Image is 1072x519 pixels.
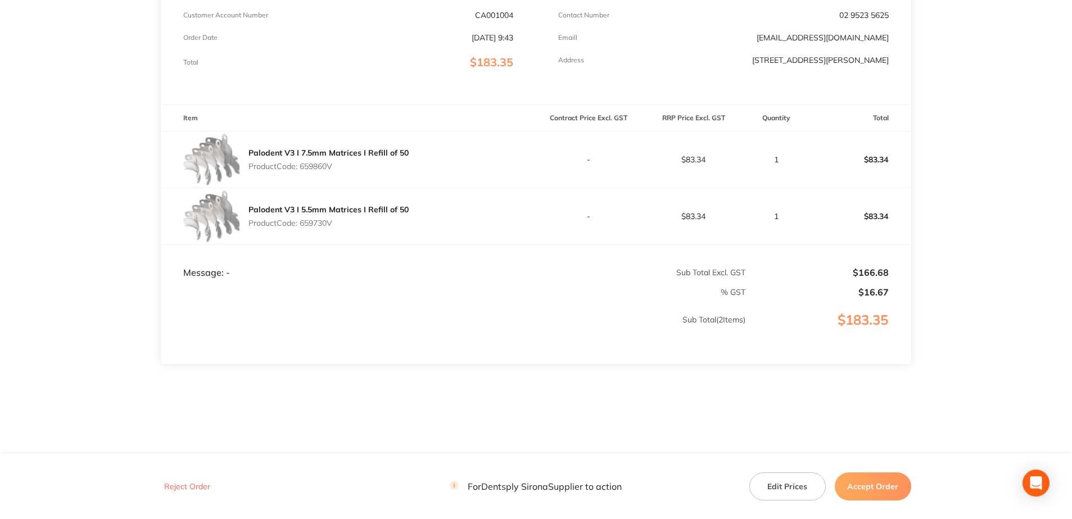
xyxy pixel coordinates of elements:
p: Address [558,56,584,64]
a: Palodent V3 I 7.5mm Matrices I Refill of 50 [248,148,409,158]
p: 1 [747,155,806,164]
a: [EMAIL_ADDRESS][DOMAIN_NAME] [757,33,889,43]
p: Emaill [558,34,577,42]
p: Contact Number [558,11,609,19]
span: $183.35 [470,55,513,69]
p: Order Date [183,34,218,42]
p: $166.68 [747,267,889,277]
p: Product Code: 659860V [248,162,409,171]
td: Message: - [161,244,536,278]
p: $16.67 [747,287,889,297]
th: Total [806,105,911,131]
p: - [536,212,640,221]
th: Contract Price Excl. GST [536,105,641,131]
p: [STREET_ADDRESS][PERSON_NAME] [752,56,889,65]
button: Edit Prices [749,472,826,500]
p: 02 9523 5625 [839,11,889,20]
p: CA001004 [475,11,513,20]
th: RRP Price Excl. GST [641,105,746,131]
p: - [536,155,640,164]
img: YWZlYjB3cg [183,131,239,188]
button: Reject Order [161,481,214,491]
div: Open Intercom Messenger [1023,470,1050,497]
button: Accept Order [835,472,911,500]
p: % GST [161,288,745,297]
p: [DATE] 9:43 [472,33,513,42]
p: $83.34 [807,146,911,173]
p: $83.34 [641,212,745,221]
p: $83.34 [807,203,911,230]
p: Sub Total ( 2 Items) [161,315,745,347]
p: Customer Account Number [183,11,268,19]
th: Quantity [746,105,806,131]
p: Product Code: 659730V [248,218,409,227]
p: Total [183,58,198,66]
img: ZnBpdGNmeA [183,188,239,244]
th: Item [161,105,536,131]
p: For Dentsply Sirona Supplier to action [450,481,622,491]
p: $83.34 [641,155,745,164]
p: Sub Total Excl. GST [536,268,745,277]
p: $183.35 [747,312,911,350]
a: Palodent V3 I 5.5mm Matrices I Refill of 50 [248,204,409,215]
p: 1 [747,212,806,221]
